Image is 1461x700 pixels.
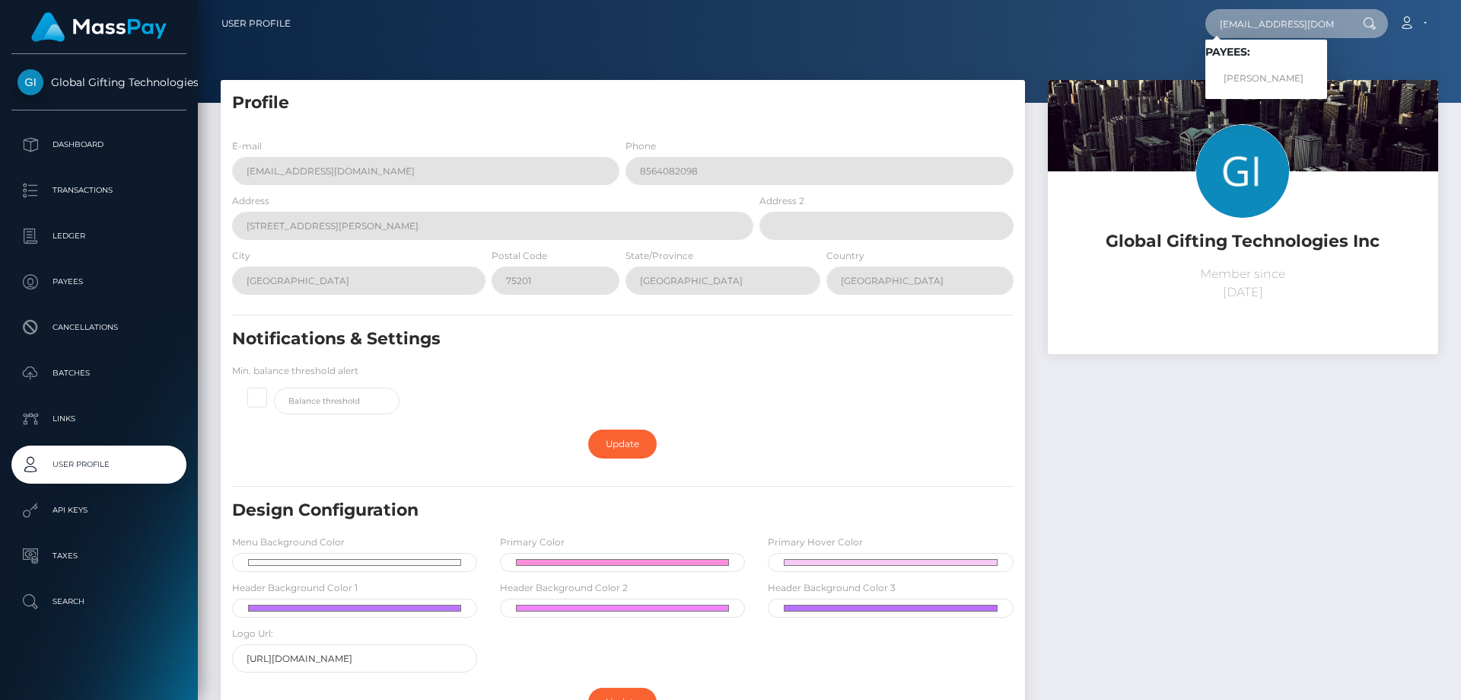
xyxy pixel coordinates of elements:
label: Postal Code [492,249,547,263]
label: Phone [625,139,656,153]
label: Address [232,194,269,208]
a: Taxes [11,537,186,575]
h5: Design Configuration [232,499,888,523]
a: User Profile [11,446,186,484]
label: Primary Color [500,535,565,549]
p: Transactions [18,179,180,202]
p: Cancellations [18,316,180,339]
img: MassPay Logo [31,12,167,42]
input: Search... [1205,9,1348,38]
a: Search [11,583,186,621]
a: Dashboard [11,126,186,164]
h6: Payees: [1205,46,1327,59]
p: Member since [DATE] [1059,265,1427,302]
a: Transactions [11,171,186,209]
label: Country [826,249,864,263]
a: [PERSON_NAME] [1205,65,1327,93]
a: Batches [11,354,186,392]
p: Dashboard [18,133,180,156]
label: Primary Hover Color [768,535,863,549]
p: Search [18,590,180,613]
span: Global Gifting Technologies Inc [11,75,186,89]
label: City [232,249,250,263]
p: API Keys [18,499,180,522]
label: Header Background Color 3 [768,581,896,595]
a: Cancellations [11,308,186,347]
p: User Profile [18,453,180,476]
img: Global Gifting Technologies Inc [18,69,43,95]
label: Header Background Color 1 [232,581,358,595]
p: Ledger [18,225,180,248]
p: Batches [18,362,180,385]
a: Update [588,430,657,459]
label: Min. balance threshold alert [232,364,358,378]
a: Ledger [11,217,186,255]
label: Address 2 [759,194,804,208]
h5: Profile [232,91,1014,115]
label: Logo Url: [232,627,273,641]
a: Payees [11,263,186,301]
a: User Profile [221,8,291,40]
p: Payees [18,270,180,293]
a: Links [11,400,186,438]
label: Header Background Color 2 [500,581,628,595]
a: API Keys [11,491,186,529]
label: State/Province [625,249,693,263]
h5: Notifications & Settings [232,328,888,351]
p: Links [18,408,180,430]
label: Menu Background Color [232,535,345,549]
h5: Global Gifting Technologies Inc [1059,230,1427,254]
label: E-mail [232,139,262,153]
p: Taxes [18,545,180,567]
